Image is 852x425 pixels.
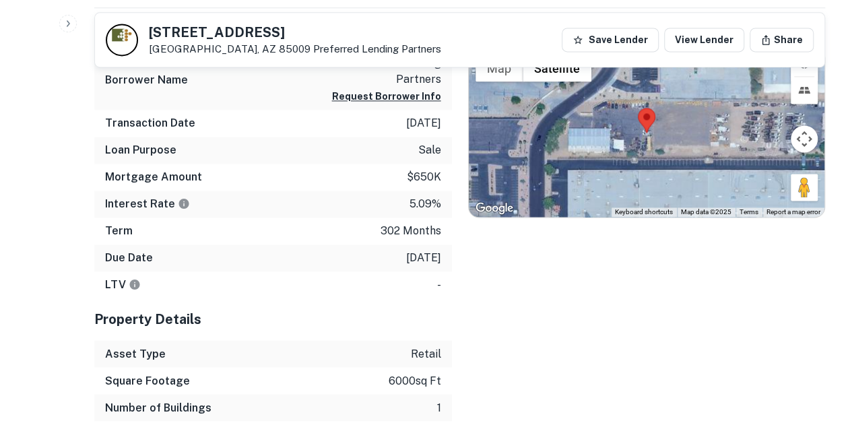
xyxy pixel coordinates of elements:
[406,250,441,266] p: [DATE]
[791,174,818,201] button: Drag Pegman onto the map to open Street View
[562,28,659,52] button: Save Lender
[105,346,166,362] h6: Asset Type
[320,55,441,88] p: preferred lending partners
[791,49,818,76] button: Rotate map counterclockwise
[407,169,441,185] p: $650k
[149,43,441,55] p: [GEOGRAPHIC_DATA], AZ 85009
[94,309,452,329] h5: Property Details
[149,26,441,39] h5: [STREET_ADDRESS]
[178,197,190,209] svg: The interest rates displayed on the website are for informational purposes only and may be report...
[409,196,441,212] p: 5.09%
[740,208,758,216] a: Terms (opens in new tab)
[750,28,814,52] button: Share
[105,142,176,158] h6: Loan Purpose
[313,43,441,55] a: Preferred Lending Partners
[523,55,591,81] button: Show satellite imagery
[785,317,852,382] iframe: Chat Widget
[476,55,523,81] button: Show street map
[105,399,211,416] h6: Number of Buildings
[105,372,190,389] h6: Square Footage
[105,250,153,266] h6: Due Date
[472,199,517,217] a: Open this area in Google Maps (opens a new window)
[105,277,141,293] h6: LTV
[615,207,673,217] button: Keyboard shortcuts
[381,223,441,239] p: 302 months
[411,346,441,362] p: retail
[437,399,441,416] p: 1
[766,208,820,216] a: Report a map error
[105,115,195,131] h6: Transaction Date
[472,199,517,217] img: Google
[105,169,202,185] h6: Mortgage Amount
[791,77,818,104] button: Tilt map
[791,125,818,152] button: Map camera controls
[105,72,188,88] h6: Borrower Name
[437,277,441,293] p: -
[406,115,441,131] p: [DATE]
[389,372,441,389] p: 6000 sq ft
[664,28,744,52] a: View Lender
[332,88,441,104] button: Request Borrower Info
[681,208,731,216] span: Map data ©2025
[129,278,141,290] svg: LTVs displayed on the website are for informational purposes only and may be reported incorrectly...
[105,223,133,239] h6: Term
[105,196,190,212] h6: Interest Rate
[418,142,441,158] p: sale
